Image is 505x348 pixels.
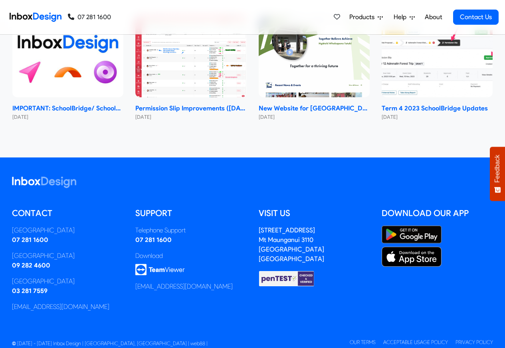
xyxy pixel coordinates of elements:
address: [STREET_ADDRESS] Mt Maunganui 3110 [GEOGRAPHIC_DATA] [GEOGRAPHIC_DATA] [259,226,324,263]
strong: Permission Slip Improvements ([DATE]) [135,104,246,113]
a: Checked & Verified by penTEST [259,274,315,282]
div: Download [135,251,247,261]
a: Privacy Policy [455,339,493,345]
a: IMPORTANT: SchoolBridge/ SchoolPoint Data- Sharing Information- NEW 2024 IMPORTANT: SchoolBridge/... [12,14,123,121]
img: Checked & Verified by penTEST [259,270,315,287]
img: Google Play Store [382,226,442,244]
h5: Support [135,207,247,219]
img: Permission Slip Improvements (June 2024) [135,14,246,98]
span: © [DATE] - [DATE] Inbox Design | [GEOGRAPHIC_DATA], [GEOGRAPHIC_DATA] | web88 | [12,340,208,346]
a: Term 4 2023 SchoolBridge Updates Term 4 2023 SchoolBridge Updates [DATE] [382,14,493,121]
a: [EMAIL_ADDRESS][DOMAIN_NAME] [12,303,109,311]
small: [DATE] [12,113,123,121]
div: [GEOGRAPHIC_DATA] [12,226,123,235]
span: Help [394,12,410,22]
a: Help [390,9,418,25]
img: Apple App Store [382,247,442,267]
a: 07 281 1600 [135,236,172,244]
img: New Website for Whangaparāoa College [259,14,370,98]
div: Telephone Support [135,226,247,235]
span: Feedback [494,155,501,183]
img: logo_teamviewer.svg [135,264,185,275]
div: [GEOGRAPHIC_DATA] [12,251,123,261]
strong: New Website for [GEOGRAPHIC_DATA] [259,104,370,113]
a: Contact Us [453,10,499,25]
a: Products [346,9,386,25]
a: Our Terms [350,339,376,345]
img: Term 4 2023 SchoolBridge Updates [382,14,493,98]
a: [STREET_ADDRESS]Mt Maunganui 3110[GEOGRAPHIC_DATA][GEOGRAPHIC_DATA] [259,226,324,263]
a: New Website for Whangaparāoa College New Website for [GEOGRAPHIC_DATA] [DATE] [259,14,370,121]
a: 09 282 4600 [12,261,50,269]
a: 07 281 1600 [12,236,48,244]
img: IMPORTANT: SchoolBridge/ SchoolPoint Data- Sharing Information- NEW 2024 [12,14,123,98]
span: Products [349,12,378,22]
h5: Visit us [259,207,370,219]
small: [DATE] [135,113,246,121]
a: Acceptable Usage Policy [383,339,448,345]
a: 07 281 1600 [68,12,111,22]
img: logo_inboxdesign_white.svg [12,177,76,188]
h5: Download our App [382,207,493,219]
button: Feedback - Show survey [490,147,505,201]
div: [GEOGRAPHIC_DATA] [12,277,123,286]
a: Permission Slip Improvements (June 2024) Permission Slip Improvements ([DATE]) [DATE] [135,14,246,121]
a: [EMAIL_ADDRESS][DOMAIN_NAME] [135,283,233,290]
a: About [422,9,444,25]
small: [DATE] [382,113,493,121]
strong: IMPORTANT: SchoolBridge/ SchoolPoint Data- Sharing Information- NEW 2024 [12,104,123,113]
a: 03 281 7559 [12,287,48,295]
small: [DATE] [259,113,370,121]
strong: Term 4 2023 SchoolBridge Updates [382,104,493,113]
h5: Contact [12,207,123,219]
